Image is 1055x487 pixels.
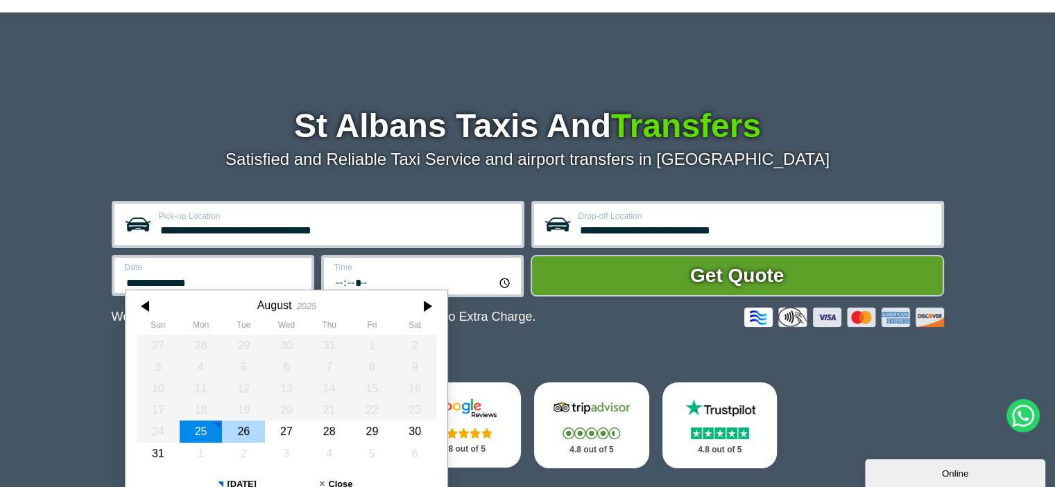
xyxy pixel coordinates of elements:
div: 25 August 2025 [179,420,222,442]
th: Tuesday [222,320,265,334]
div: 17 August 2025 [137,399,180,420]
h1: St Albans Taxis And [112,109,944,143]
div: 19 August 2025 [222,399,265,420]
div: 31 July 2025 [307,335,350,356]
p: Satisfied and Reliable Taxi Service and airport transfers in [GEOGRAPHIC_DATA] [112,150,944,169]
img: Trustpilot [678,398,762,418]
th: Sunday [137,320,180,334]
div: 13 August 2025 [265,378,308,399]
div: 03 August 2025 [137,356,180,378]
div: 04 August 2025 [179,356,222,378]
div: August [257,299,291,312]
div: 28 July 2025 [179,335,222,356]
label: Pick-up Location [159,212,513,220]
div: 23 August 2025 [393,399,436,420]
div: 30 August 2025 [393,420,436,442]
label: Drop-off Location [578,212,933,220]
div: 07 August 2025 [307,356,350,378]
div: 01 August 2025 [350,335,393,356]
div: 29 July 2025 [222,335,265,356]
a: Tripadvisor Stars 4.8 out of 5 [534,382,649,468]
div: 09 August 2025 [393,356,436,378]
div: 27 August 2025 [265,420,308,442]
div: 02 September 2025 [222,443,265,464]
div: 06 August 2025 [265,356,308,378]
div: 11 August 2025 [179,378,222,399]
div: 14 August 2025 [307,378,350,399]
div: 2025 [296,301,316,311]
div: 21 August 2025 [307,399,350,420]
div: 04 September 2025 [307,443,350,464]
label: Time [334,263,513,272]
span: Transfers [611,107,761,144]
div: 15 August 2025 [350,378,393,399]
img: Google [422,398,505,418]
th: Wednesday [265,320,308,334]
div: 03 September 2025 [265,443,308,464]
iframe: chat widget [865,457,1048,487]
div: 08 August 2025 [350,356,393,378]
th: Saturday [393,320,436,334]
div: 29 August 2025 [350,420,393,442]
img: Stars [691,427,749,439]
div: 18 August 2025 [179,399,222,420]
div: 05 August 2025 [222,356,265,378]
div: 10 August 2025 [137,378,180,399]
div: 02 August 2025 [393,335,436,356]
p: 4.8 out of 5 [678,441,762,459]
p: 4.8 out of 5 [421,441,506,458]
img: Credit And Debit Cards [744,308,944,327]
p: 4.8 out of 5 [549,441,634,459]
a: Google Stars 4.8 out of 5 [406,382,521,468]
label: Date [125,263,303,272]
button: Get Quote [531,255,944,296]
div: 06 September 2025 [393,443,436,464]
th: Friday [350,320,393,334]
th: Thursday [307,320,350,334]
div: 31 August 2025 [137,443,180,464]
img: Tripadvisor [550,398,633,418]
div: 28 August 2025 [307,420,350,442]
div: 26 August 2025 [222,420,265,442]
div: 24 August 2025 [137,420,180,442]
p: We Now Accept Card & Contactless Payment In [112,310,536,324]
img: Stars [435,427,492,439]
th: Monday [179,320,222,334]
a: Trustpilot Stars 4.8 out of 5 [662,382,778,468]
div: 22 August 2025 [350,399,393,420]
div: 12 August 2025 [222,378,265,399]
div: 30 July 2025 [265,335,308,356]
div: 20 August 2025 [265,399,308,420]
div: 05 September 2025 [350,443,393,464]
img: Stars [563,427,620,439]
div: 01 September 2025 [179,443,222,464]
div: 16 August 2025 [393,378,436,399]
div: 27 July 2025 [137,335,180,356]
span: The Car at No Extra Charge. [377,310,535,324]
